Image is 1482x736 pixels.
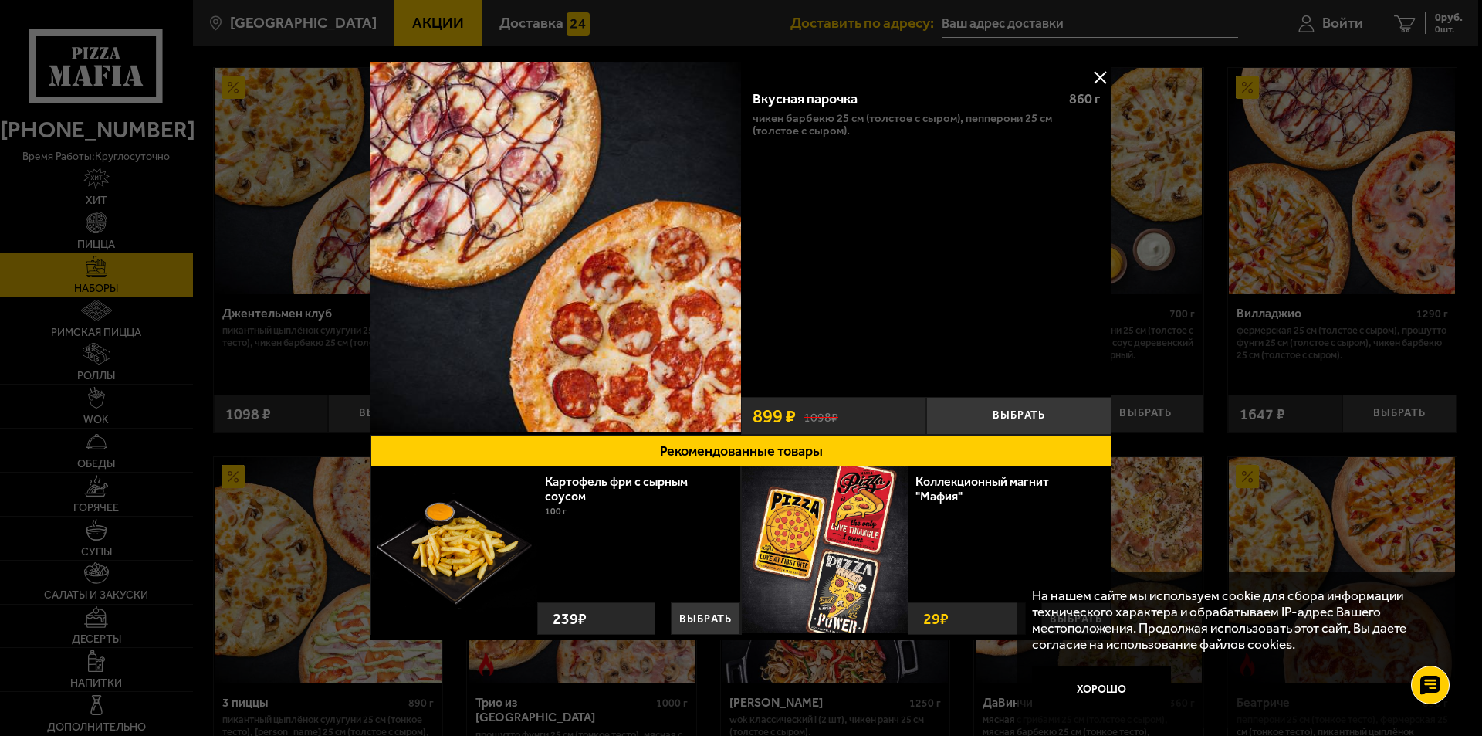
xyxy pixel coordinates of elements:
button: Выбрать [926,397,1111,435]
a: Картофель фри с сырным соусом [545,474,688,504]
button: Рекомендованные товары [370,435,1111,466]
p: На нашем сайте мы используем cookie для сбора информации технического характера и обрабатываем IP... [1032,588,1436,652]
strong: 239 ₽ [549,603,590,634]
p: Чикен Барбекю 25 см (толстое с сыром), Пепперони 25 см (толстое с сыром). [753,112,1100,137]
img: Вкусная парочка [370,62,741,432]
span: 100 г [545,506,567,517]
span: 899 ₽ [753,407,796,426]
strong: 29 ₽ [919,603,952,634]
a: Коллекционный магнит "Мафия" [915,474,1049,504]
div: Вкусная парочка [753,91,1056,108]
button: Хорошо [1032,666,1171,713]
span: 860 г [1069,90,1100,107]
s: 1098 ₽ [804,408,838,424]
button: Выбрать [671,602,740,635]
a: Вкусная парочка [370,62,741,435]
